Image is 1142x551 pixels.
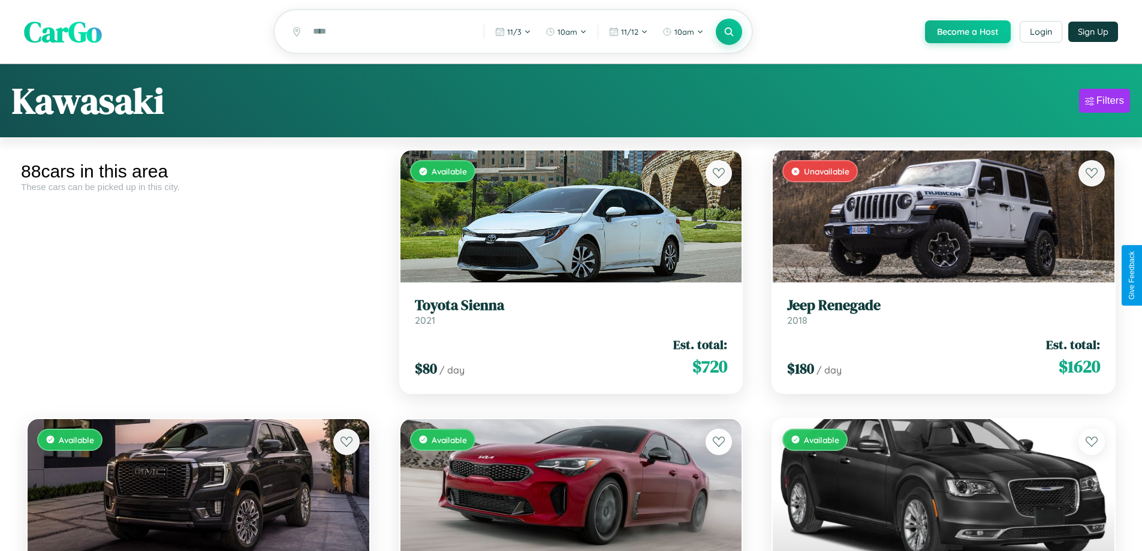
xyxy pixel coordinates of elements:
[925,20,1011,43] button: Become a Host
[656,22,710,41] button: 10am
[787,314,807,326] span: 2018
[673,336,727,353] span: Est. total:
[1046,336,1100,353] span: Est. total:
[24,12,102,52] span: CarGo
[507,27,522,37] span: 11 / 3
[787,359,814,378] span: $ 180
[804,435,839,445] span: Available
[603,22,654,41] button: 11/12
[787,297,1100,314] h3: Jeep Renegade
[1079,89,1130,113] button: Filters
[787,297,1100,326] a: Jeep Renegade2018
[674,27,694,37] span: 10am
[540,22,593,41] button: 10am
[692,354,727,378] span: $ 720
[415,314,435,326] span: 2021
[621,27,638,37] span: 11 / 12
[432,435,467,445] span: Available
[816,364,842,376] span: / day
[1128,251,1136,300] div: Give Feedback
[12,76,164,125] h1: Kawasaki
[415,359,437,378] span: $ 80
[59,435,94,445] span: Available
[21,161,376,182] div: 88 cars in this area
[1020,21,1062,43] button: Login
[439,364,465,376] span: / day
[1068,22,1118,42] button: Sign Up
[1096,95,1124,107] div: Filters
[558,27,577,37] span: 10am
[415,297,728,314] h3: Toyota Sienna
[415,297,728,326] a: Toyota Sienna2021
[1059,354,1100,378] span: $ 1620
[804,166,849,176] span: Unavailable
[21,182,376,192] div: These cars can be picked up in this city.
[432,166,467,176] span: Available
[489,22,537,41] button: 11/3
